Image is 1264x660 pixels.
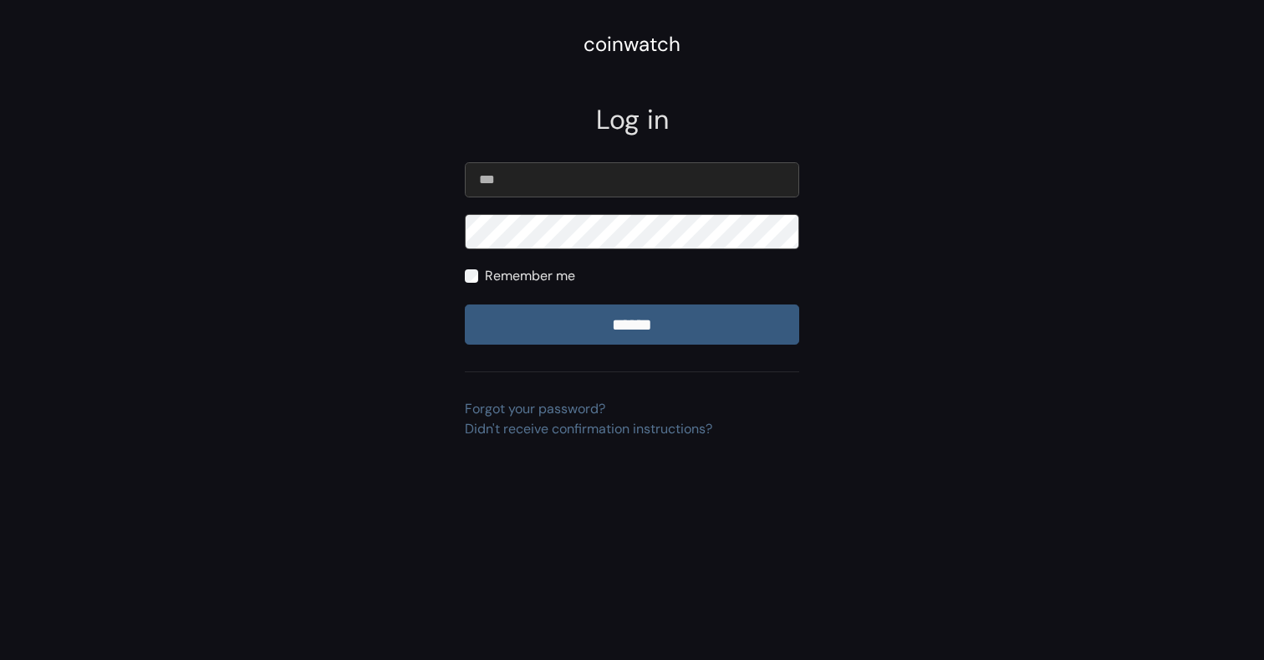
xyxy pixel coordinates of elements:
h2: Log in [465,104,799,136]
a: Didn't receive confirmation instructions? [465,420,712,437]
a: coinwatch [584,38,680,55]
label: Remember me [485,266,575,286]
div: coinwatch [584,29,680,59]
a: Forgot your password? [465,400,605,417]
